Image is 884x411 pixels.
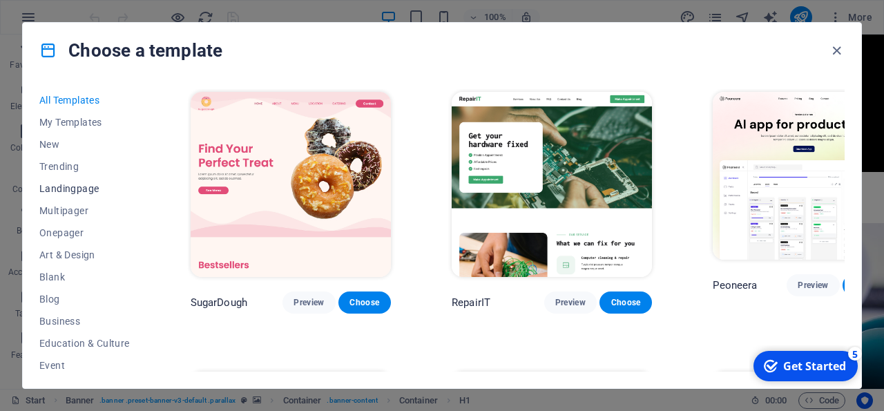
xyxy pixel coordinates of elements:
[39,288,130,310] button: Blog
[713,278,757,292] p: Peoneera
[39,133,130,155] button: New
[611,297,641,308] span: Choose
[39,271,130,283] span: Blank
[39,39,222,61] h4: Choose a template
[39,139,130,150] span: New
[177,60,260,79] span: Paste clipboard
[191,296,247,309] p: SugarDough
[555,297,586,308] span: Preview
[294,297,324,308] span: Preview
[39,222,130,244] button: Onepager
[39,360,130,371] span: Event
[452,296,490,309] p: RepairIT
[39,266,130,288] button: Blank
[39,117,130,128] span: My Templates
[39,244,130,266] button: Art & Design
[39,227,130,238] span: Onepager
[39,200,130,222] button: Multipager
[39,205,130,216] span: Multipager
[99,1,113,15] div: 5
[338,291,391,314] button: Choose
[39,183,130,194] span: Landingpage
[798,280,828,291] span: Preview
[191,92,391,277] img: SugarDough
[39,338,130,349] span: Education & Culture
[452,92,652,277] img: RepairIT
[39,161,130,172] span: Trending
[544,291,597,314] button: Preview
[787,274,839,296] button: Preview
[349,297,380,308] span: Choose
[30,334,47,337] button: 2
[104,60,179,79] span: Add elements
[39,332,130,354] button: Education & Culture
[282,291,335,314] button: Preview
[599,291,652,314] button: Choose
[39,310,130,332] button: Business
[39,89,130,111] button: All Templates
[39,316,130,327] span: Business
[39,354,130,376] button: Event
[39,249,130,260] span: Art & Design
[34,13,97,28] div: Get Started
[39,178,130,200] button: Landingpage
[30,351,47,354] button: 3
[39,95,130,106] span: All Templates
[39,111,130,133] button: My Templates
[39,155,130,178] button: Trending
[39,294,130,305] span: Blog
[4,6,108,36] div: Get Started 5 items remaining, 0% complete
[30,316,47,319] button: 1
